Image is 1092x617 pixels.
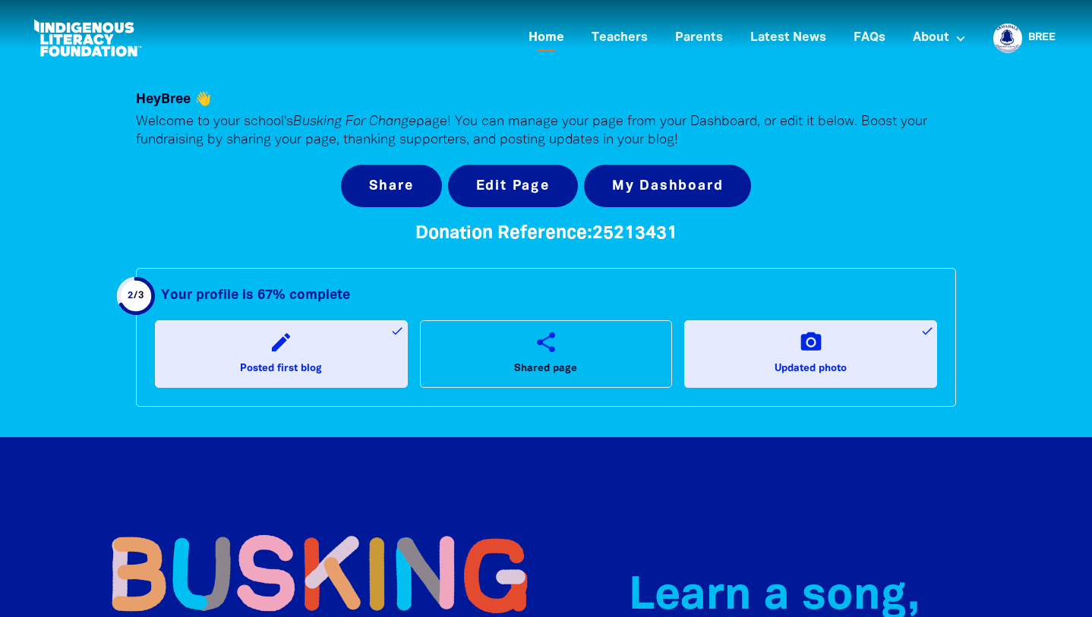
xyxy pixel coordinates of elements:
strong: Your profile is 67% complete [161,289,350,301]
i: done [390,324,404,338]
span: Posted first blog [240,360,322,378]
a: Bree [1028,33,1056,43]
i: camera_alt [799,330,823,354]
span: 2 [128,291,134,300]
button: Share [341,165,442,207]
i: edit [269,330,293,354]
a: Latest News [741,26,835,51]
a: About [904,26,975,51]
p: Welcome to your school's page! You can manage your page from your Dashboard, or edit it below. Bo... [136,113,956,150]
span: Updated photo [775,360,847,378]
a: Teachers [582,26,657,51]
div: / 3 [128,287,145,305]
a: editPosted first blogdone [155,320,408,387]
a: shareShared page [420,320,673,387]
a: My Dashboard [584,165,752,207]
i: done [920,324,934,338]
a: FAQs [844,26,895,51]
i: share [534,330,558,354]
a: Home [519,26,573,51]
em: Busking For Change [293,115,416,128]
a: Parents [666,26,732,51]
button: Edit Page [448,165,578,207]
a: camera_altUpdated photodone [684,320,937,387]
span: Donation Reference: 25213431 [415,225,677,242]
span: Shared page [514,360,577,378]
span: Hey Bree 👋 [136,93,211,105]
